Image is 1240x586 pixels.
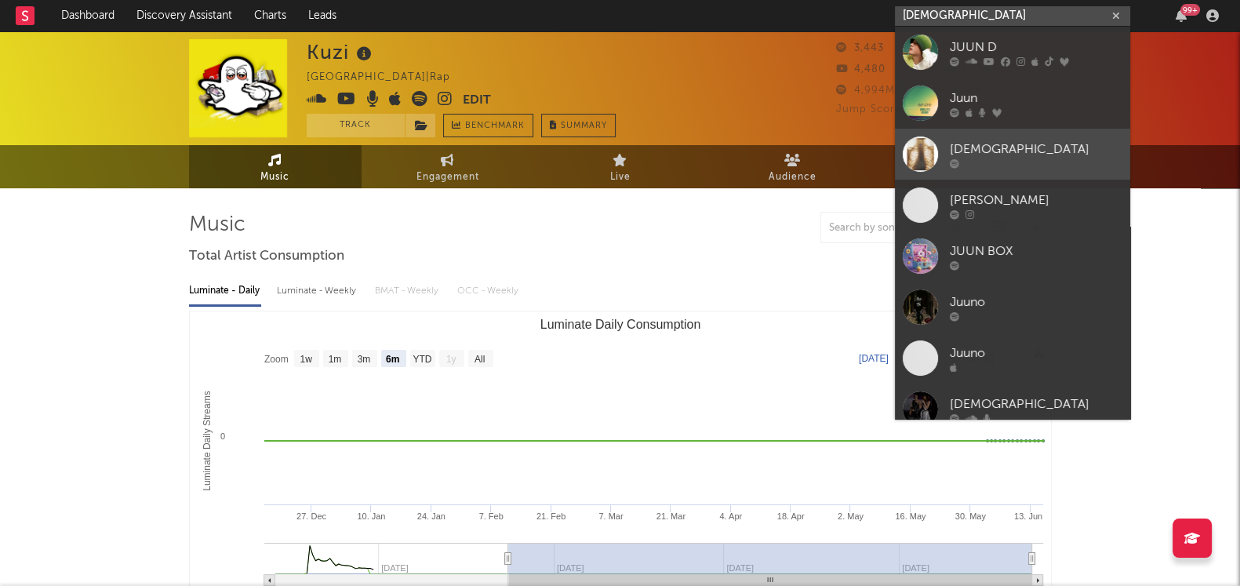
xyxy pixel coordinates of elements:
[955,511,986,521] text: 30. May
[357,511,385,521] text: 10. Jan
[201,391,212,490] text: Luminate Daily Streams
[895,6,1130,26] input: Search for artists
[534,145,707,188] a: Live
[836,104,928,115] span: Jump Score: 54.5
[1180,4,1200,16] div: 99 +
[895,333,1130,384] a: Juuno
[362,145,534,188] a: Engagement
[837,511,864,521] text: 2. May
[296,511,326,521] text: 27. Dec
[541,114,616,137] button: Summary
[879,145,1052,188] a: Playlists/Charts
[895,78,1130,129] a: Juun
[836,43,884,53] span: 3,443
[950,293,1122,311] div: Juuno
[610,168,631,187] span: Live
[357,354,370,365] text: 3m
[895,129,1130,180] a: [DEMOGRAPHIC_DATA]
[895,231,1130,282] a: JUUN BOX
[260,168,289,187] span: Music
[445,354,456,365] text: 1y
[443,114,533,137] a: Benchmark
[719,511,742,521] text: 4. Apr
[264,354,289,365] text: Zoom
[463,91,491,111] button: Edit
[950,395,1122,413] div: [DEMOGRAPHIC_DATA]
[656,511,685,521] text: 21. Mar
[950,140,1122,158] div: [DEMOGRAPHIC_DATA]
[220,431,224,441] text: 0
[776,511,804,521] text: 18. Apr
[950,344,1122,362] div: Juuno
[950,242,1122,260] div: JUUN BOX
[859,353,889,364] text: [DATE]
[413,354,431,365] text: YTD
[189,145,362,188] a: Music
[821,222,987,235] input: Search by song name or URL
[950,191,1122,209] div: [PERSON_NAME]
[895,511,926,521] text: 16. May
[465,117,525,136] span: Benchmark
[769,168,816,187] span: Audience
[300,354,312,365] text: 1w
[895,27,1130,78] a: JUUN D
[895,384,1130,435] a: [DEMOGRAPHIC_DATA]
[1013,511,1042,521] text: 13. Jun
[950,89,1122,107] div: Juun
[307,114,405,137] button: Track
[478,511,503,521] text: 7. Feb
[385,354,398,365] text: 6m
[307,39,376,65] div: Kuzi
[836,86,981,96] span: 4,994 Monthly Listeners
[561,122,607,130] span: Summary
[189,278,261,304] div: Luminate - Daily
[474,354,484,365] text: All
[536,511,565,521] text: 21. Feb
[416,168,479,187] span: Engagement
[307,68,468,87] div: [GEOGRAPHIC_DATA] | Rap
[1176,9,1187,22] button: 99+
[836,64,885,75] span: 4,480
[328,354,341,365] text: 1m
[598,511,624,521] text: 7. Mar
[950,38,1122,56] div: JUUN D
[895,282,1130,333] a: Juuno
[895,180,1130,231] a: [PERSON_NAME]
[707,145,879,188] a: Audience
[416,511,445,521] text: 24. Jan
[189,247,344,266] span: Total Artist Consumption
[540,318,700,331] text: Luminate Daily Consumption
[277,278,359,304] div: Luminate - Weekly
